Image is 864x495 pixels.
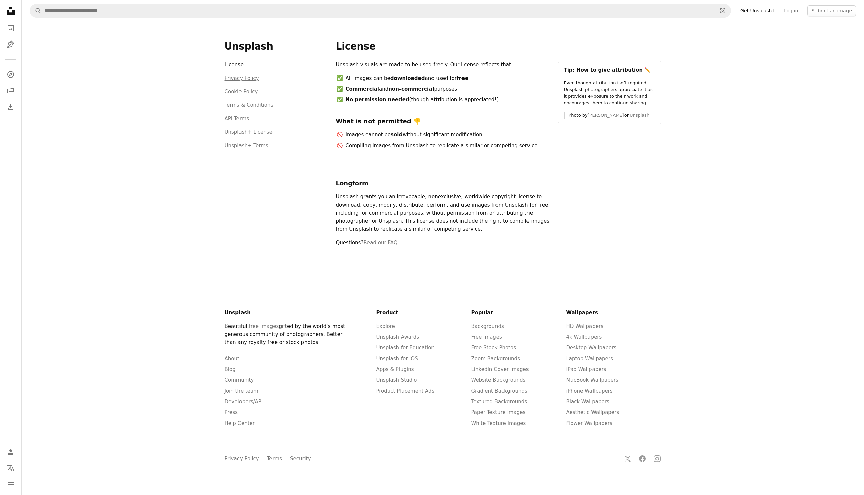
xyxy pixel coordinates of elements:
a: iPad Wallpapers [566,366,606,372]
a: Flower Wallpapers [566,420,612,426]
strong: No permission needed [346,97,409,103]
a: Log in / Sign up [4,445,18,459]
a: Join the team [225,388,258,394]
a: Security [290,456,311,462]
strong: sold [391,132,403,138]
h6: Unsplash [225,309,351,317]
a: Download History [4,100,18,114]
strong: non-commercial [388,86,434,92]
a: Unsplash for iOS [376,355,418,362]
a: Photos [4,22,18,35]
a: Home — Unsplash [4,4,18,19]
strong: downloaded [390,75,425,81]
a: Follow Unsplash on Twitter [621,452,634,465]
h5: Tip: How to give attribution ✏️ [564,66,655,74]
a: Gradient Backgrounds [471,388,527,394]
a: Unsplash Studio [376,377,417,383]
a: White Texture Images [471,420,526,426]
p: Unsplash grants you an irrevocable, nonexclusive, worldwide copyright license to download, copy, ... [336,193,550,233]
a: Zoom Backgrounds [471,355,520,362]
a: Follow Unsplash on Facebook [636,452,649,465]
a: Explore [4,68,18,81]
a: Unsplash for Education [376,345,435,351]
button: Menu [4,477,18,491]
a: Privacy Policy [225,456,259,462]
strong: Commercial [346,86,379,92]
a: Help Center [225,420,255,426]
li: Compiling images from Unsplash to replicate a similar or competing service. [345,142,550,150]
a: Textured Backgrounds [471,399,527,405]
a: Get Unsplash+ [736,5,780,16]
a: Free Stock Photos [471,345,516,351]
li: (though attribution is appreciated!) [345,96,550,104]
h4: What is not permitted 👎 [336,117,550,125]
a: About [225,355,239,362]
a: Press [225,409,238,415]
a: Unsplash+ License [225,129,273,135]
a: Paper Texture Images [471,409,526,415]
p: Even though attribution isn’t required, Unsplash photographers appreciate it as it provides expos... [564,80,655,106]
a: Free Images [471,334,502,340]
a: Blog [225,366,236,372]
a: Website Backgrounds [471,377,526,383]
h4: Longform [336,179,550,187]
p: Beautiful, gifted by the world’s most generous community of photographers. Better than any royalt... [225,322,351,346]
a: Unsplash [630,113,649,118]
h1: License [336,40,661,53]
a: Log in [780,5,802,16]
a: Developers/API [225,399,263,405]
a: free images [249,323,279,329]
li: and purposes [345,85,550,93]
a: HD Wallpapers [566,323,603,329]
button: Visual search [714,4,731,17]
a: Explore [376,323,395,329]
strong: free [457,75,468,81]
a: LinkedIn Cover Images [471,366,529,372]
a: Laptop Wallpapers [566,355,613,362]
a: Illustrations [4,38,18,51]
a: API Terms [225,116,249,122]
a: Follow Unsplash on Instagram [650,452,664,465]
a: Backgrounds [471,323,504,329]
a: Terms & Conditions [225,102,274,108]
a: 4k Wallpapers [566,334,602,340]
h6: Product [376,309,471,317]
p: Photo by on [569,112,655,119]
button: Submit an image [807,5,856,16]
button: Search Unsplash [30,4,41,17]
h3: Unsplash [225,40,328,53]
h6: Wallpapers [566,309,661,317]
a: Unsplash Awards [376,334,419,340]
a: Collections [4,84,18,97]
a: Cookie Policy [225,89,258,95]
p: Unsplash visuals are made to be used freely. Our license reflects that. [336,61,550,69]
a: Product Placement Ads [376,388,435,394]
a: iPhone Wallpapers [566,388,613,394]
form: Find visuals sitewide [30,4,731,18]
a: Unsplash+ Terms [225,143,268,149]
a: [PERSON_NAME] [588,113,624,118]
button: Language [4,461,18,475]
a: Community [225,377,254,383]
h6: Popular [471,309,566,317]
a: MacBook Wallpapers [566,377,618,383]
li: All images can be and used for [345,74,550,82]
a: Privacy Policy [225,75,259,81]
a: Terms [267,456,282,462]
li: Images cannot be without significant modification. [345,131,550,139]
a: Apps & Plugins [376,366,414,372]
p: Questions? . [336,239,550,247]
a: Aesthetic Wallpapers [566,409,619,415]
a: Black Wallpapers [566,399,609,405]
a: Read our FAQ [363,240,397,246]
a: Desktop Wallpapers [566,345,616,351]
